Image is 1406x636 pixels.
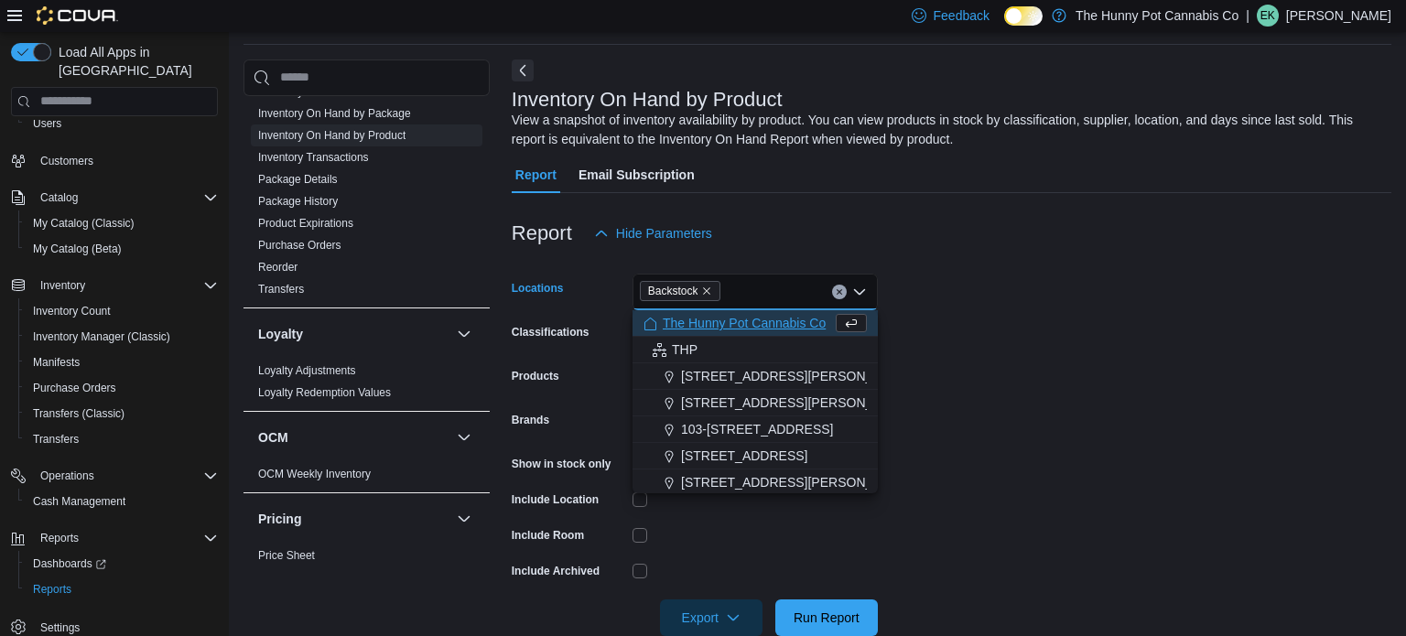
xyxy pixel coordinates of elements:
[26,113,69,135] a: Users
[4,273,225,298] button: Inventory
[33,582,71,597] span: Reports
[40,620,80,635] span: Settings
[258,195,338,208] a: Package History
[258,363,356,378] span: Loyalty Adjustments
[258,150,369,165] span: Inventory Transactions
[18,210,225,236] button: My Catalog (Classic)
[18,236,225,262] button: My Catalog (Beta)
[33,381,116,395] span: Purchase Orders
[671,599,752,636] span: Export
[258,283,304,296] a: Transfers
[681,393,914,412] span: [STREET_ADDRESS][PERSON_NAME]
[512,528,584,543] label: Include Room
[51,43,218,80] span: Load All Apps in [GEOGRAPHIC_DATA]
[633,443,878,469] button: [STREET_ADDRESS]
[33,242,122,256] span: My Catalog (Beta)
[258,216,353,231] span: Product Expirations
[512,89,783,111] h3: Inventory On Hand by Product
[258,129,406,142] a: Inventory On Hand by Product
[4,147,225,174] button: Customers
[512,281,564,296] label: Locations
[453,508,475,530] button: Pricing
[640,281,721,301] span: Backstock
[934,6,990,25] span: Feedback
[258,107,411,120] a: Inventory On Hand by Package
[258,151,369,164] a: Inventory Transactions
[26,377,218,399] span: Purchase Orders
[633,363,878,390] button: [STREET_ADDRESS][PERSON_NAME]
[18,577,225,602] button: Reports
[258,428,449,447] button: OCM
[26,403,218,425] span: Transfers (Classic)
[258,217,353,230] a: Product Expirations
[33,355,80,370] span: Manifests
[681,473,914,491] span: [STREET_ADDRESS][PERSON_NAME]
[453,323,475,345] button: Loyalty
[26,403,132,425] a: Transfers (Classic)
[26,113,218,135] span: Users
[672,340,698,359] span: THP
[18,350,225,375] button: Manifests
[258,510,449,528] button: Pricing
[258,510,301,528] h3: Pricing
[832,285,847,299] button: Clear input
[33,187,218,209] span: Catalog
[33,150,101,172] a: Customers
[26,351,87,373] a: Manifests
[33,116,61,131] span: Users
[40,531,79,545] span: Reports
[258,238,341,253] span: Purchase Orders
[512,222,572,244] h3: Report
[258,260,297,275] span: Reorder
[26,428,86,450] a: Transfers
[775,599,878,636] button: Run Report
[18,375,225,401] button: Purchase Orders
[1076,5,1238,27] p: The Hunny Pot Cannabis Co
[26,212,218,234] span: My Catalog (Classic)
[681,367,914,385] span: [STREET_ADDRESS][PERSON_NAME]
[660,599,762,636] button: Export
[26,490,218,512] span: Cash Management
[663,314,826,332] span: The Hunny Pot Cannabis Co
[18,401,225,426] button: Transfers (Classic)
[633,310,878,337] button: The Hunny Pot Cannabis Co
[794,609,860,627] span: Run Report
[33,187,85,209] button: Catalog
[26,428,218,450] span: Transfers
[258,325,449,343] button: Loyalty
[258,173,338,186] a: Package Details
[26,351,218,373] span: Manifests
[1260,5,1275,27] span: EK
[4,525,225,551] button: Reports
[633,469,878,496] button: [STREET_ADDRESS][PERSON_NAME]
[33,527,86,549] button: Reports
[18,324,225,350] button: Inventory Manager (Classic)
[681,447,807,465] span: [STREET_ADDRESS]
[18,426,225,452] button: Transfers
[681,420,834,438] span: 103-[STREET_ADDRESS]
[258,428,288,447] h3: OCM
[33,432,79,447] span: Transfers
[453,426,475,448] button: OCM
[26,377,124,399] a: Purchase Orders
[633,416,878,443] button: 103-[STREET_ADDRESS]
[26,578,79,600] a: Reports
[616,224,712,243] span: Hide Parameters
[33,216,135,231] span: My Catalog (Classic)
[512,564,600,578] label: Include Archived
[26,238,129,260] a: My Catalog (Beta)
[258,364,356,377] a: Loyalty Adjustments
[18,111,225,136] button: Users
[633,337,878,363] button: THP
[33,149,218,172] span: Customers
[18,551,225,577] a: Dashboards
[258,325,303,343] h3: Loyalty
[1004,6,1043,26] input: Dark Mode
[633,390,878,416] button: [STREET_ADDRESS][PERSON_NAME]
[243,37,490,307] div: Inventory
[579,156,695,193] span: Email Subscription
[33,556,106,571] span: Dashboards
[33,465,218,487] span: Operations
[258,467,371,481] span: OCM Weekly Inventory
[33,275,92,296] button: Inventory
